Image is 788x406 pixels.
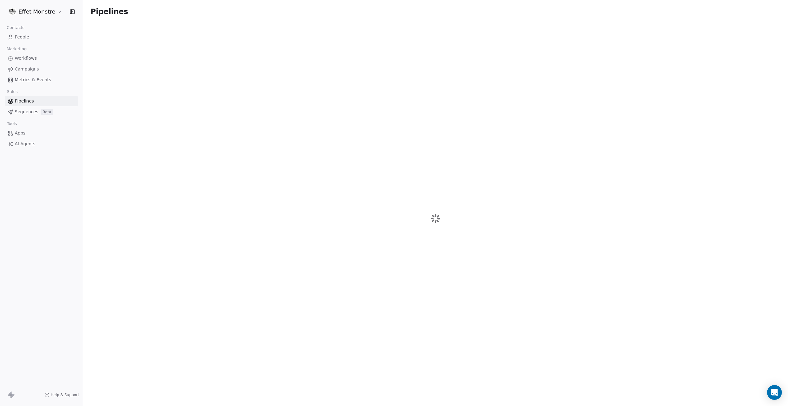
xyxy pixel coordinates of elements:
[7,6,63,17] button: Effet Monstre
[15,55,37,62] span: Workflows
[15,109,38,115] span: Sequences
[5,32,78,42] a: People
[15,98,34,104] span: Pipelines
[5,64,78,74] a: Campaigns
[767,385,782,400] div: Open Intercom Messenger
[15,34,29,40] span: People
[4,23,27,32] span: Contacts
[45,392,79,397] a: Help & Support
[15,130,26,136] span: Apps
[15,141,35,147] span: AI Agents
[15,77,51,83] span: Metrics & Events
[5,96,78,106] a: Pipelines
[9,8,16,15] img: 97485486_3081046785289558_2010905861240651776_n.png
[15,66,39,72] span: Campaigns
[5,107,78,117] a: SequencesBeta
[5,128,78,138] a: Apps
[4,44,29,54] span: Marketing
[4,119,19,128] span: Tools
[5,75,78,85] a: Metrics & Events
[90,7,128,16] span: Pipelines
[18,8,55,16] span: Effet Monstre
[4,87,20,96] span: Sales
[5,53,78,63] a: Workflows
[5,139,78,149] a: AI Agents
[51,392,79,397] span: Help & Support
[41,109,53,115] span: Beta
